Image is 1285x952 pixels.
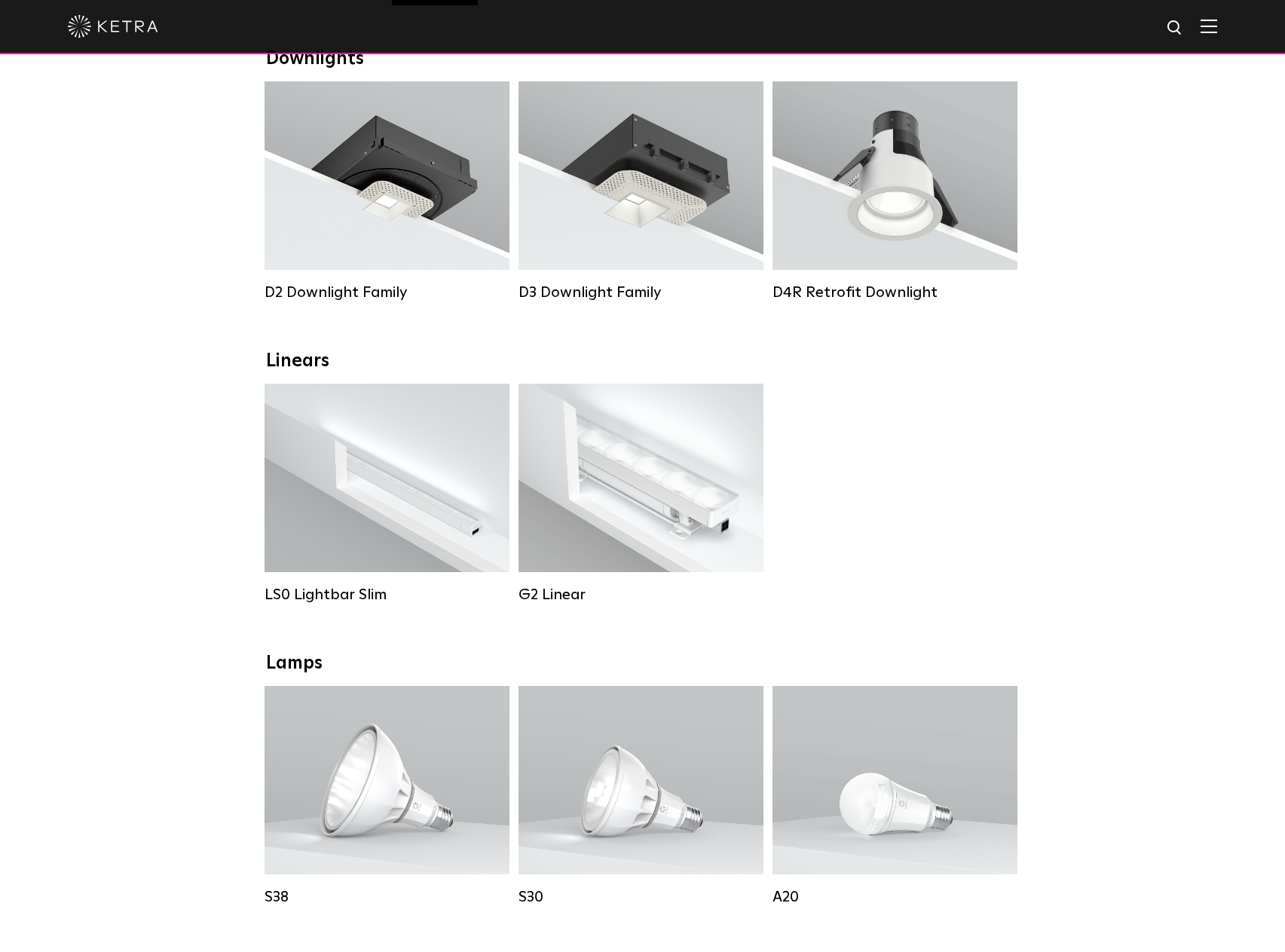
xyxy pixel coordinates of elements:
img: Hamburger%20Nav.svg [1201,19,1217,33]
a: S30 Lumen Output:1100Colors:White / BlackBase Type:E26 Edison Base / GU24Beam Angles:15° / 25° / ... [519,686,763,905]
div: S30 [519,888,763,906]
img: ketra-logo-2019-white [68,15,158,38]
div: Linears [266,350,1020,372]
div: Downlights [266,48,1020,70]
div: G2 Linear [519,586,763,604]
a: D2 Downlight Family Lumen Output:1200Colors:White / Black / Gloss Black / Silver / Bronze / Silve... [265,81,509,300]
div: Lamps [266,653,1020,675]
div: D2 Downlight Family [265,283,509,302]
div: A20 [773,888,1017,906]
a: LS0 Lightbar Slim Lumen Output:200 / 350Colors:White / BlackControl:X96 Controller [265,384,509,602]
div: D4R Retrofit Downlight [773,283,1017,302]
a: A20 Lumen Output:600 / 800Colors:White / BlackBase Type:E26 Edison Base / GU24Beam Angles:Omni-Di... [773,686,1017,905]
div: D3 Downlight Family [519,283,763,302]
a: D4R Retrofit Downlight Lumen Output:800Colors:White / BlackBeam Angles:15° / 25° / 40° / 60°Watta... [773,81,1017,300]
div: S38 [265,888,509,906]
a: S38 Lumen Output:1100Colors:White / BlackBase Type:E26 Edison Base / GU24Beam Angles:10° / 25° / ... [265,686,509,905]
a: G2 Linear Lumen Output:400 / 700 / 1000Colors:WhiteBeam Angles:Flood / [GEOGRAPHIC_DATA] / Narrow... [519,384,763,602]
a: D3 Downlight Family Lumen Output:700 / 900 / 1100Colors:White / Black / Silver / Bronze / Paintab... [519,81,763,300]
div: LS0 Lightbar Slim [265,586,509,604]
img: search icon [1166,19,1185,38]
